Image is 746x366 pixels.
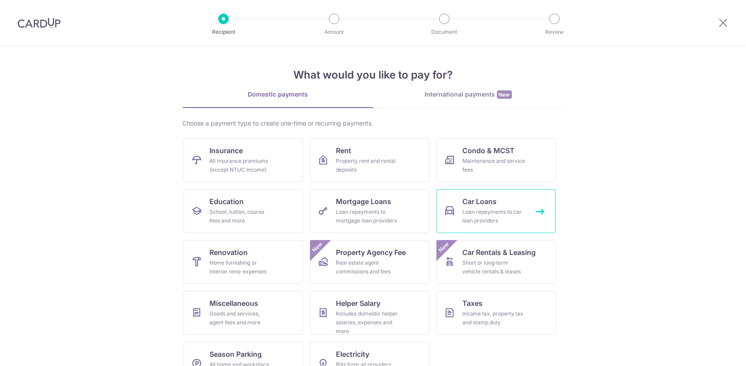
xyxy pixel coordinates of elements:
div: Domestic payments [183,90,373,99]
span: Mortgage Loans [336,196,392,207]
div: Property rent and rental deposits [336,157,400,174]
a: Property Agency FeeReal estate agent commissions and feesNew [310,240,429,284]
div: Income tax, property tax and stamp duty [463,309,526,327]
a: MiscellaneousGoods and services, agent fees and more [184,291,303,335]
a: Helper SalaryIncludes domestic helper salaries, expenses and more [310,291,429,335]
div: Loan repayments to car loan providers [463,208,526,225]
img: CardUp [18,18,61,28]
div: Maintenance and service fees [463,157,526,174]
div: School, tuition, course fees and more [210,208,273,225]
div: Goods and services, agent fees and more [210,309,273,327]
div: Short or long‑term vehicle rentals & leases [463,258,526,276]
div: Real estate agent commissions and fees [336,258,400,276]
span: Car Loans [463,196,497,207]
h4: What would you like to pay for? [183,67,564,83]
a: Car LoansLoan repayments to car loan providers [436,189,556,233]
div: International payments [373,90,564,99]
p: Recipient [191,28,256,36]
span: Miscellaneous [210,298,259,309]
span: Condo & MCST [463,145,515,156]
div: Home furnishing or interior reno-expenses [210,258,273,276]
p: Amount [302,28,367,36]
p: Review [522,28,587,36]
span: Education [210,196,244,207]
span: Insurance [210,145,243,156]
a: TaxesIncome tax, property tax and stamp duty [436,291,556,335]
span: Season Parking [210,349,262,359]
span: New [436,240,451,255]
span: Electricity [336,349,370,359]
a: Car Rentals & LeasingShort or long‑term vehicle rentals & leasesNew [436,240,556,284]
a: Condo & MCSTMaintenance and service fees [436,138,556,182]
span: Helper Salary [336,298,381,309]
div: Loan repayments to mortgage loan providers [336,208,400,225]
span: Property Agency Fee [336,247,406,258]
a: Mortgage LoansLoan repayments to mortgage loan providers [310,189,429,233]
div: Choose a payment type to create one-time or recurring payments. [183,119,564,128]
span: Taxes [463,298,483,309]
a: RenovationHome furnishing or interior reno-expenses [184,240,303,284]
span: Rent [336,145,352,156]
span: Car Rentals & Leasing [463,247,536,258]
a: InsuranceAll insurance premiums (except NTUC Income) [184,138,303,182]
div: All insurance premiums (except NTUC Income) [210,157,273,174]
span: New [310,240,324,255]
a: RentProperty rent and rental deposits [310,138,429,182]
div: Includes domestic helper salaries, expenses and more [336,309,400,336]
span: Renovation [210,247,248,258]
p: Document [412,28,477,36]
span: New [497,90,512,99]
a: EducationSchool, tuition, course fees and more [184,189,303,233]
